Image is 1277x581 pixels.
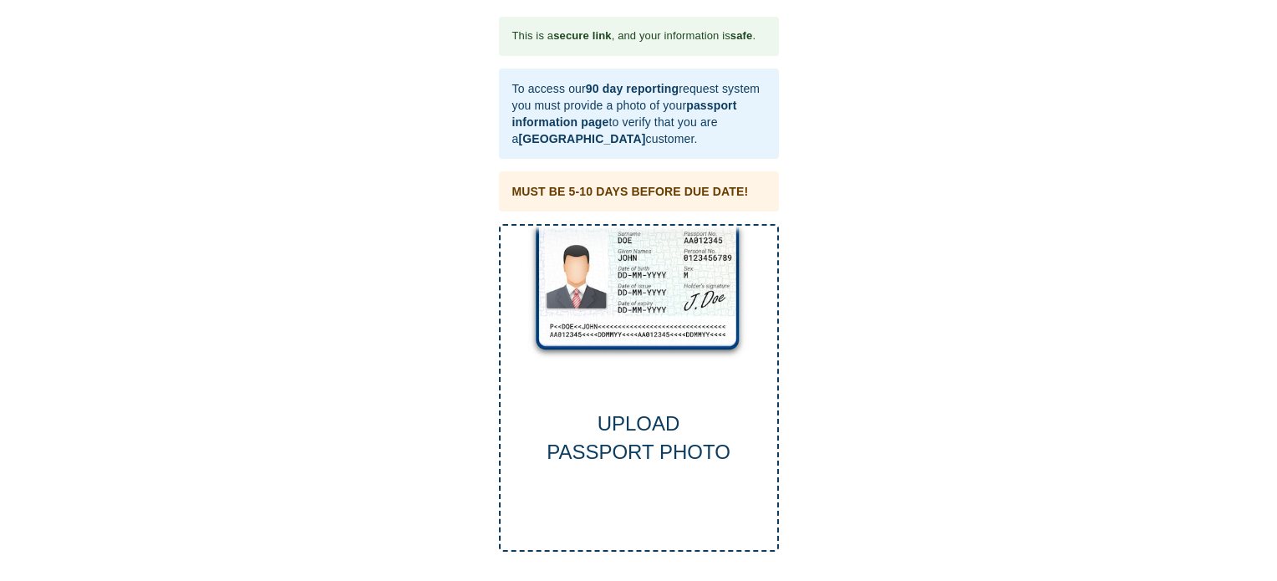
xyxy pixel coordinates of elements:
b: 90 day reporting [586,82,679,95]
div: This is a , and your information is . [512,22,756,51]
b: [GEOGRAPHIC_DATA] [518,132,645,145]
b: safe [730,29,753,42]
div: UPLOAD PASSPORT PHOTO [501,410,777,467]
div: To access our request system you must provide a photo of your to verify that you are a customer. [512,74,766,154]
div: MUST BE 5-10 DAYS BEFORE DUE DATE! [512,183,749,200]
b: passport information page [512,99,737,129]
b: secure link [553,29,611,42]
